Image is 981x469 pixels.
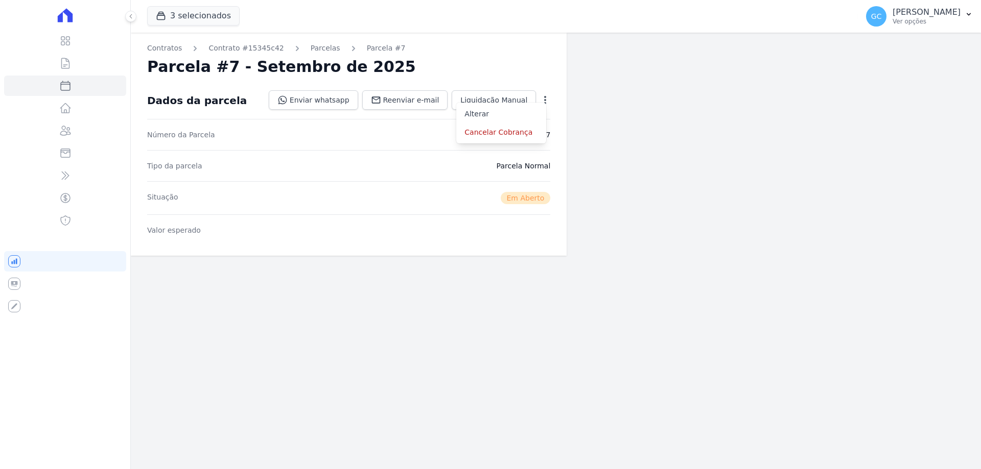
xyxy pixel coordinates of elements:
span: Reenviar e-mail [383,95,439,105]
dt: Tipo da parcela [147,161,202,171]
dt: Situação [147,192,178,204]
a: Contratos [147,43,182,54]
a: Alterar [456,105,546,123]
button: 3 selecionados [147,6,240,26]
h2: Parcela #7 - Setembro de 2025 [147,58,416,76]
a: Parcela #7 [367,43,406,54]
a: Reenviar e-mail [362,90,448,110]
span: Liquidação Manual [460,95,527,105]
a: Parcelas [311,43,340,54]
nav: Breadcrumb [147,43,550,54]
dd: 7 [546,130,550,140]
a: Cancelar Cobrança [456,123,546,141]
span: GC [871,13,882,20]
button: GC [PERSON_NAME] Ver opções [858,2,981,31]
a: Liquidação Manual [452,90,536,110]
dt: Valor esperado [147,225,201,235]
div: Dados da parcela [147,94,247,107]
span: Em Aberto [501,192,551,204]
a: Enviar whatsapp [269,90,358,110]
dt: Número da Parcela [147,130,215,140]
p: [PERSON_NAME] [893,7,961,17]
a: Contrato #15345c42 [208,43,284,54]
p: Ver opções [893,17,961,26]
dd: Parcela Normal [497,161,551,171]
